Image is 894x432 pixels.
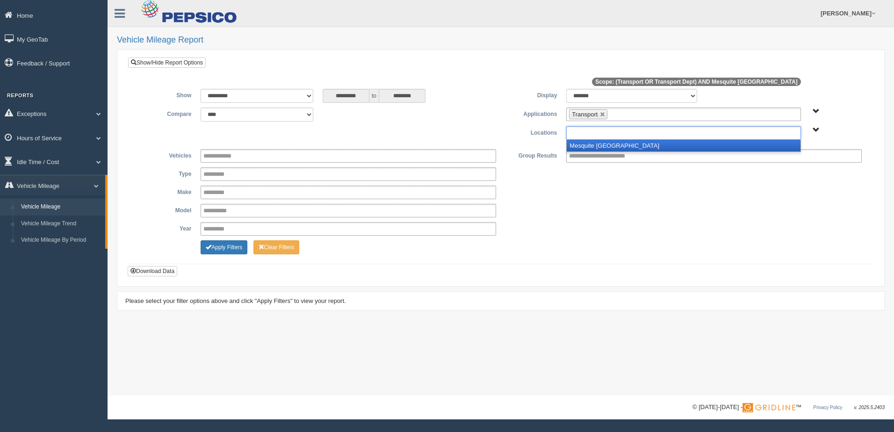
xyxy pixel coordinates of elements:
a: Vehicle Mileage By Period [17,232,105,249]
span: to [369,89,379,103]
label: Group Results [501,149,562,160]
label: Show [135,89,196,100]
label: Type [135,167,196,179]
a: Vehicle Mileage Trend [17,216,105,232]
img: Gridline [743,403,795,412]
label: Compare [135,108,196,119]
button: Download Data [128,266,177,276]
button: Change Filter Options [201,240,247,254]
li: Mesquite [GEOGRAPHIC_DATA] [567,140,800,151]
label: Locations [501,126,562,137]
a: Vehicle Mileage [17,199,105,216]
label: Display [501,89,562,100]
label: Vehicles [135,149,196,160]
h2: Vehicle Mileage Report [117,36,885,45]
span: Transport [572,111,598,118]
div: © [DATE]-[DATE] - ™ [692,403,885,412]
a: Privacy Policy [813,405,842,410]
label: Applications [501,108,562,119]
span: Scope: (Transport OR Transport Dept) AND Mesquite [GEOGRAPHIC_DATA] [592,78,800,86]
span: v. 2025.5.2403 [854,405,885,410]
a: Show/Hide Report Options [128,58,206,68]
label: Year [135,222,196,233]
span: Please select your filter options above and click "Apply Filters" to view your report. [125,297,346,304]
label: Make [135,186,196,197]
label: Model [135,204,196,215]
button: Change Filter Options [253,240,300,254]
